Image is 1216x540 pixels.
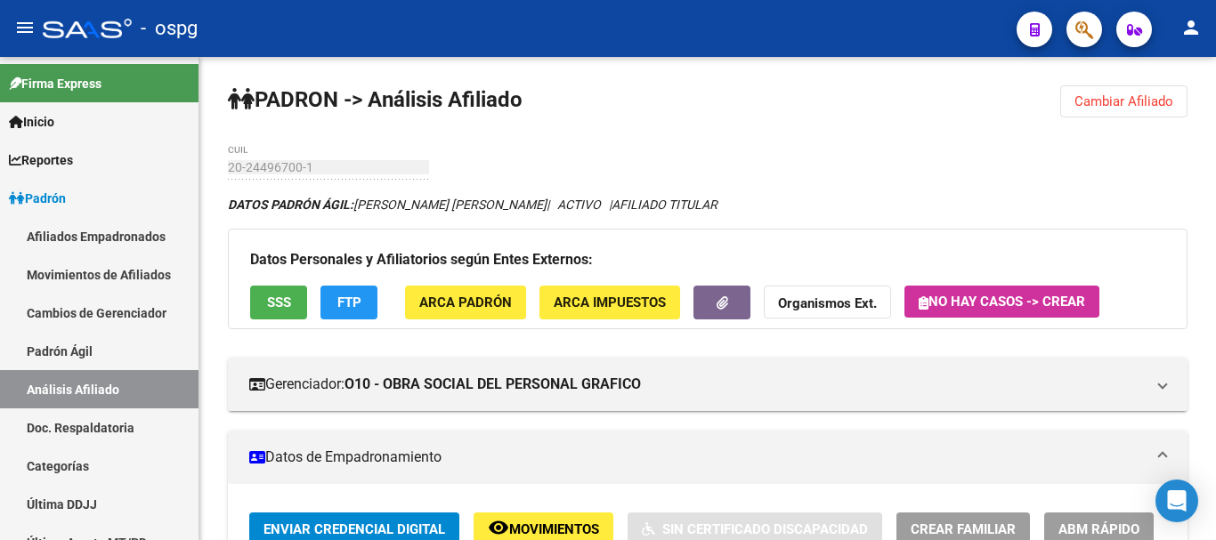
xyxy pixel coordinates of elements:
span: AFILIADO TITULAR [612,197,717,212]
button: Cambiar Afiliado [1060,85,1188,117]
mat-panel-title: Gerenciador: [249,375,1145,394]
mat-icon: menu [14,17,36,38]
span: ABM Rápido [1058,521,1139,537]
strong: DATOS PADRÓN ÁGIL: [228,197,353,212]
button: No hay casos -> Crear [904,286,1099,318]
span: Reportes [9,150,73,170]
button: FTP [320,286,377,318]
mat-icon: remove_red_eye [488,517,509,538]
span: ARCA Impuestos [554,295,666,311]
span: Cambiar Afiliado [1074,93,1173,109]
div: Open Intercom Messenger [1155,480,1198,522]
span: FTP [337,295,361,311]
i: | ACTIVO | [228,197,717,212]
h3: Datos Personales y Afiliatorios según Entes Externos: [250,247,1165,272]
strong: PADRON -> Análisis Afiliado [228,87,523,112]
button: SSS [250,286,307,318]
span: Enviar Credencial Digital [263,521,445,537]
span: Firma Express [9,74,101,93]
mat-icon: person [1180,17,1202,38]
span: Sin Certificado Discapacidad [662,521,868,537]
mat-expansion-panel-header: Gerenciador:O10 - OBRA SOCIAL DEL PERSONAL GRAFICO [228,358,1188,411]
button: ARCA Padrón [405,286,526,318]
span: Crear Familiar [911,521,1016,537]
span: SSS [267,295,291,311]
strong: Organismos Ext. [778,296,877,312]
span: No hay casos -> Crear [919,294,1085,310]
mat-panel-title: Datos de Empadronamiento [249,447,1145,467]
span: Movimientos [509,521,599,537]
span: Inicio [9,112,54,132]
button: ARCA Impuestos [539,286,680,318]
mat-expansion-panel-header: Datos de Empadronamiento [228,431,1188,484]
span: Padrón [9,189,66,208]
strong: O10 - OBRA SOCIAL DEL PERSONAL GRAFICO [345,375,641,394]
span: ARCA Padrón [419,295,512,311]
button: Organismos Ext. [764,286,891,318]
span: [PERSON_NAME] [PERSON_NAME] [228,197,547,212]
span: - ospg [141,9,198,48]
